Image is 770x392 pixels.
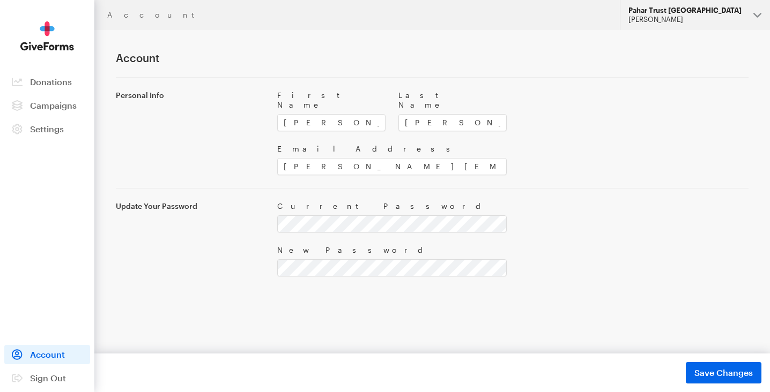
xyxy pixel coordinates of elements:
div: Pahar Trust [GEOGRAPHIC_DATA] [628,6,745,15]
span: Campaigns [30,100,77,110]
label: Email Address [277,144,507,154]
label: Update Your Password [116,201,264,211]
div: [PERSON_NAME] [628,15,745,24]
label: Personal Info [116,91,264,100]
span: Donations [30,77,72,87]
label: Last Name [398,91,507,110]
a: Campaigns [4,96,90,115]
img: GiveForms [20,21,74,51]
label: New Password [277,245,507,255]
a: Settings [4,119,90,139]
h1: Account [116,51,749,64]
a: Donations [4,72,90,92]
span: Settings [30,124,64,134]
label: Current Password [277,201,507,211]
label: First Name [277,91,386,110]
